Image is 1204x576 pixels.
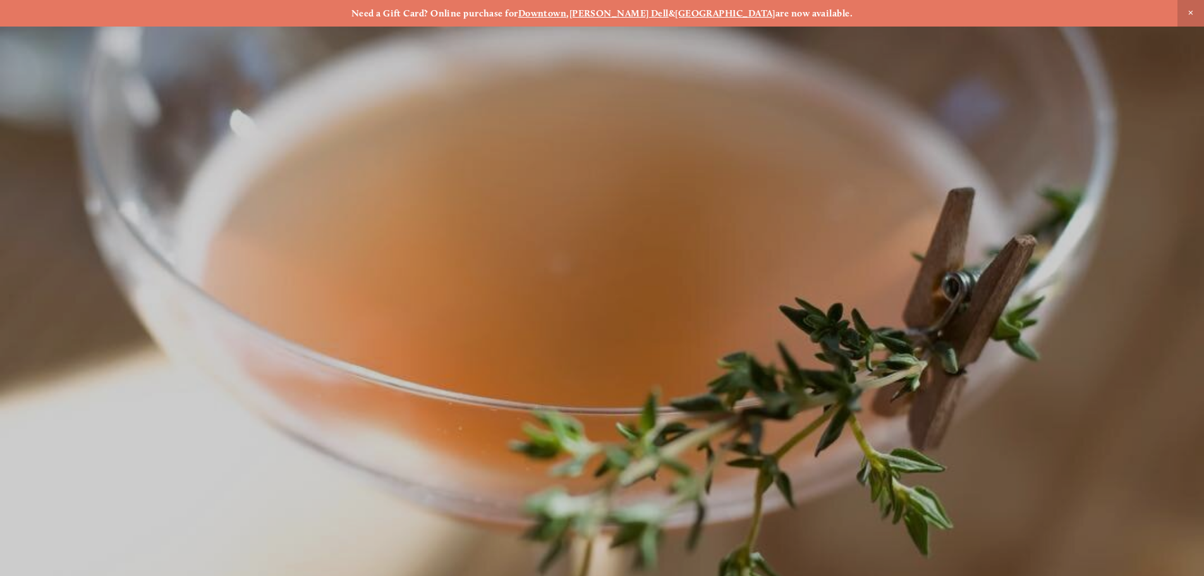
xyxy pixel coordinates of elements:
a: [PERSON_NAME] Dell [569,8,669,19]
strong: Need a Gift Card? Online purchase for [351,8,518,19]
strong: , [566,8,569,19]
a: [GEOGRAPHIC_DATA] [675,8,775,19]
strong: are now available. [775,8,853,19]
strong: & [669,8,675,19]
a: Downtown [518,8,567,19]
